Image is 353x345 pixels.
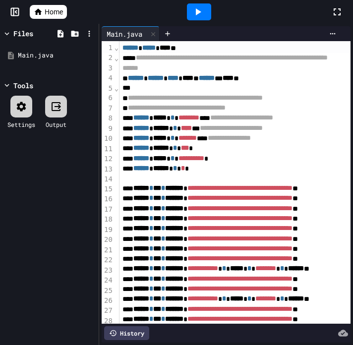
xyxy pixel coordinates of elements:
[102,306,114,316] div: 27
[102,255,114,265] div: 22
[102,225,114,235] div: 19
[30,5,67,19] a: Home
[102,114,114,123] div: 8
[102,154,114,164] div: 12
[102,43,114,53] div: 1
[102,63,114,73] div: 3
[102,93,114,103] div: 6
[102,104,114,114] div: 7
[102,316,114,326] div: 28
[102,29,147,39] div: Main.java
[7,120,35,129] div: Settings
[102,124,114,134] div: 9
[13,28,33,39] div: Files
[102,245,114,255] div: 21
[102,174,114,184] div: 14
[102,134,114,144] div: 10
[46,120,66,129] div: Output
[102,276,114,286] div: 24
[114,54,119,62] span: Fold line
[102,286,114,296] div: 25
[102,266,114,276] div: 23
[102,73,114,83] div: 4
[102,165,114,174] div: 13
[114,44,119,52] span: Fold line
[102,215,114,225] div: 18
[18,51,95,60] div: Main.java
[102,205,114,215] div: 17
[102,53,114,63] div: 2
[102,26,160,41] div: Main.java
[102,235,114,245] div: 20
[104,326,149,340] div: History
[102,296,114,306] div: 26
[45,7,63,17] span: Home
[114,84,119,92] span: Fold line
[102,194,114,204] div: 16
[13,80,33,91] div: Tools
[102,184,114,194] div: 15
[102,84,114,94] div: 5
[102,144,114,154] div: 11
